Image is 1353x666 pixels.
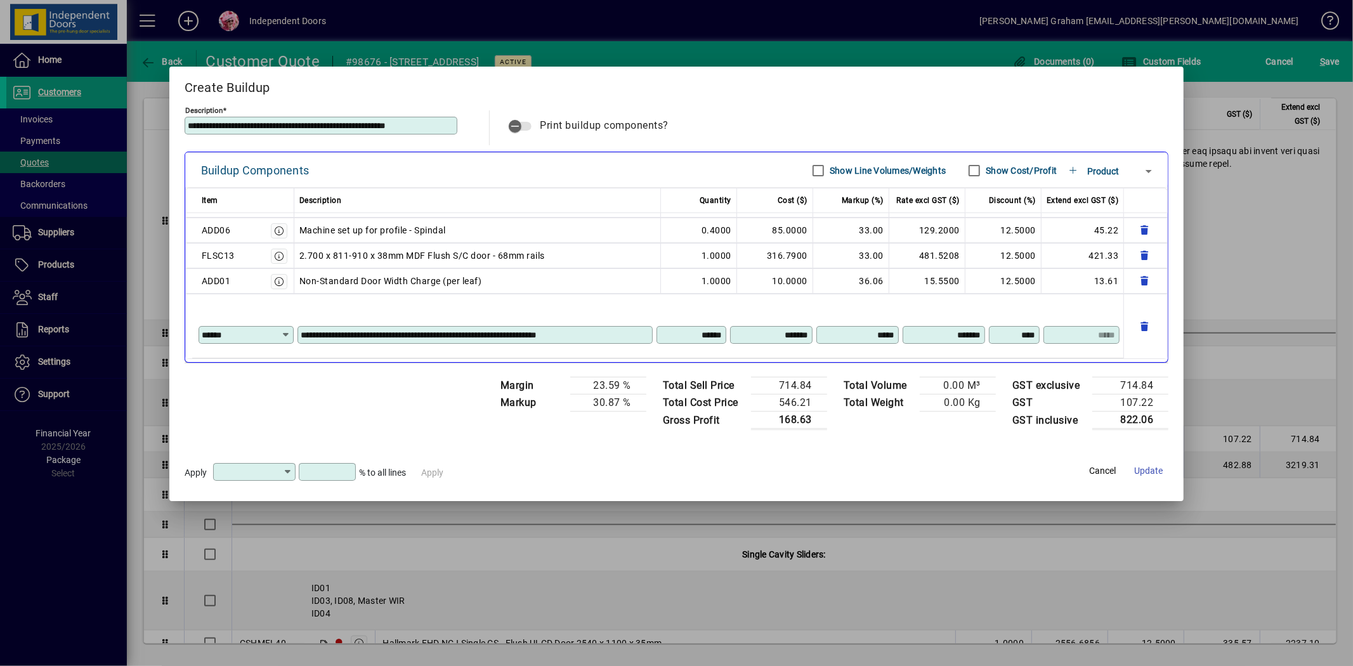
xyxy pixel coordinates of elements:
td: 822.06 [1092,412,1168,429]
h2: Create Buildup [169,67,1184,103]
td: Non-Standard Door Width Charge (per leaf) [294,268,661,294]
td: Gross Profit [657,412,751,429]
td: 714.84 [751,377,827,395]
td: 421.33 [1042,243,1125,268]
td: Markup [494,395,570,412]
div: ADD01 [202,273,231,289]
td: 1.0000 [661,268,737,294]
td: 107.22 [1092,395,1168,412]
td: 45.22 [1042,218,1125,243]
div: 10.0000 [742,273,807,289]
span: Description [299,193,342,208]
span: Discount (%) [989,193,1036,208]
button: Cancel [1082,460,1123,483]
td: 23.59 % [570,377,646,395]
label: Show Line Volumes/Weights [827,164,946,177]
span: Apply [185,467,207,478]
span: % to all lines [359,467,406,478]
td: 0.4000 [661,218,737,243]
td: Total Weight [837,395,920,412]
span: Cancel [1089,464,1116,478]
mat-label: Description [185,106,223,115]
span: Print buildup components? [540,119,669,131]
td: GST exclusive [1006,377,1093,395]
td: 546.21 [751,395,827,412]
div: ADD06 [202,223,231,238]
td: 1.0000 [661,243,737,268]
span: Cost ($) [778,193,807,208]
td: 714.84 [1092,377,1168,395]
td: 12.5000 [965,218,1042,243]
td: Total Volume [837,377,920,395]
div: 316.7900 [742,248,807,263]
td: Margin [494,377,570,395]
button: Update [1128,460,1168,483]
div: 481.5208 [894,248,960,263]
label: Show Cost/Profit [983,164,1057,177]
td: 0.00 Kg [920,395,996,412]
td: GST [1006,395,1093,412]
td: 168.63 [751,412,827,429]
td: 36.06 [813,268,889,294]
div: 15.5500 [894,273,960,289]
span: Item [202,193,218,208]
div: 85.0000 [742,223,807,238]
td: Total Sell Price [657,377,751,395]
span: Product [1087,166,1119,176]
div: FLSC13 [202,248,235,263]
td: 33.00 [813,243,889,268]
span: Extend excl GST ($) [1047,193,1119,208]
td: 12.5000 [965,268,1042,294]
td: 33.00 [813,218,889,243]
td: 12.5000 [965,243,1042,268]
td: 13.61 [1042,268,1125,294]
span: Update [1134,464,1163,478]
td: 2.700 x 811-910 x 38mm MDF Flush S/C door - 68mm rails [294,243,661,268]
span: Quantity [700,193,731,208]
div: 129.2000 [894,223,960,238]
td: GST inclusive [1006,412,1093,429]
td: Machine set up for profile - Spindal [294,218,661,243]
span: Markup (%) [842,193,884,208]
td: Total Cost Price [657,395,751,412]
div: Buildup Components [201,160,310,181]
span: Rate excl GST ($) [896,193,960,208]
td: 30.87 % [570,395,646,412]
td: 0.00 M³ [920,377,996,395]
